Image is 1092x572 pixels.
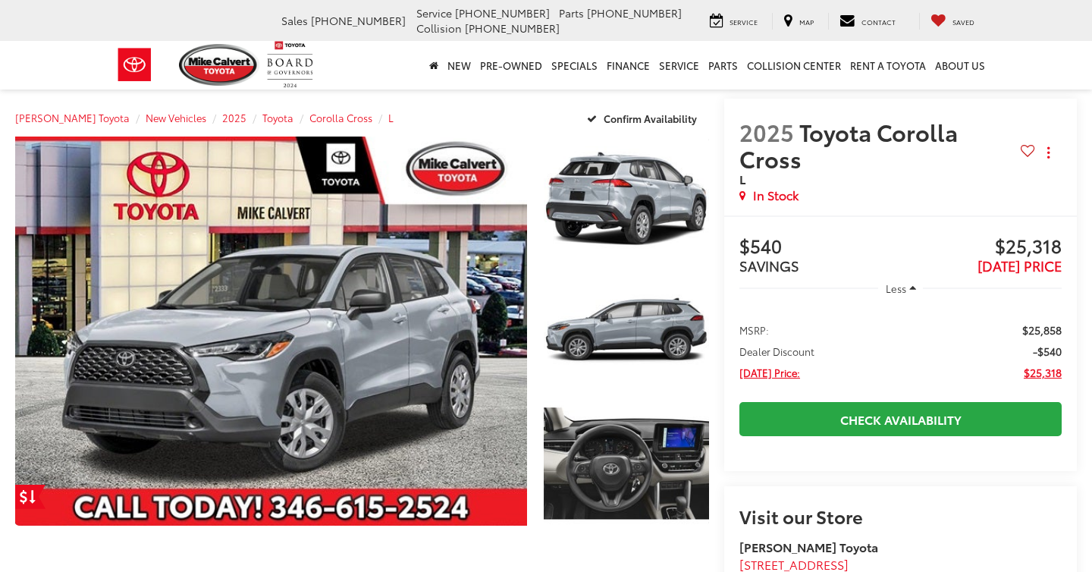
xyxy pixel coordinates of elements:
a: New [443,41,475,90]
span: [DATE] Price: [739,365,800,380]
span: Sales [281,13,308,28]
a: L [388,111,394,124]
span: Service [730,17,758,27]
span: MSRP: [739,322,769,338]
a: Toyota [262,111,293,124]
span: $540 [739,236,900,259]
a: Map [772,13,825,30]
span: [PHONE_NUMBER] [455,5,550,20]
strong: [PERSON_NAME] Toyota [739,538,878,555]
h2: Visit our Store [739,506,1062,526]
span: [PHONE_NUMBER] [465,20,560,36]
span: -$540 [1033,344,1062,359]
span: [PHONE_NUMBER] [587,5,682,20]
span: dropdown dots [1047,146,1050,159]
a: Service [698,13,769,30]
a: About Us [930,41,990,90]
a: Parts [704,41,742,90]
img: 2025 Toyota Corolla Cross L [542,135,711,262]
img: 2025 Toyota Corolla Cross L [10,135,532,526]
span: 2025 [739,115,794,148]
span: $25,318 [901,236,1062,259]
a: Contact [828,13,907,30]
img: 2025 Toyota Corolla Cross L [542,400,711,526]
a: Home [425,41,443,90]
span: Dealer Discount [739,344,814,359]
span: Less [886,281,906,295]
span: Saved [952,17,974,27]
button: Less [878,275,924,302]
img: 2025 Toyota Corolla Cross L [542,268,711,394]
a: Rent a Toyota [846,41,930,90]
a: Expand Photo 0 [15,137,527,526]
span: [DATE] PRICE [977,256,1062,275]
span: Contact [861,17,896,27]
a: Corolla Cross [309,111,372,124]
button: Actions [1035,140,1062,166]
span: Service [416,5,452,20]
a: Expand Photo 1 [544,137,709,261]
a: Specials [547,41,602,90]
span: Collision [416,20,462,36]
span: Confirm Availability [604,112,697,125]
a: Get Price Drop Alert [15,485,45,509]
span: Map [799,17,814,27]
span: SAVINGS [739,256,799,275]
button: Confirm Availability [579,105,710,131]
a: Check Availability [739,402,1062,436]
a: Expand Photo 3 [544,401,709,526]
a: [PERSON_NAME] Toyota [15,111,130,124]
span: $25,318 [1024,365,1062,380]
a: Pre-Owned [475,41,547,90]
a: 2025 [222,111,246,124]
span: $25,858 [1022,322,1062,338]
span: Toyota Corolla Cross [739,115,958,174]
a: Service [654,41,704,90]
span: Parts [559,5,584,20]
a: Expand Photo 2 [544,269,709,394]
img: Mike Calvert Toyota [179,44,259,86]
a: New Vehicles [146,111,206,124]
img: Toyota [106,40,163,90]
a: My Saved Vehicles [919,13,986,30]
a: Finance [602,41,654,90]
span: L [739,170,745,187]
span: [PHONE_NUMBER] [311,13,406,28]
a: Collision Center [742,41,846,90]
span: In Stock [753,187,799,204]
